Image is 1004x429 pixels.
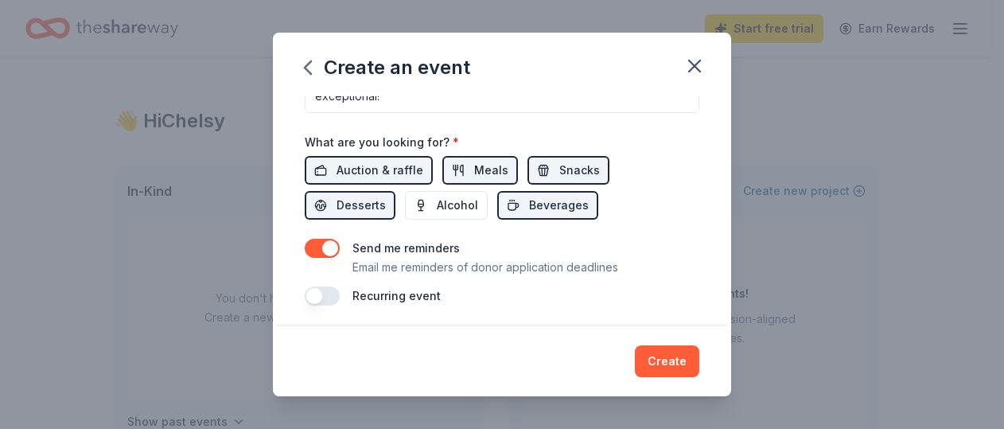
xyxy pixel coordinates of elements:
button: Beverages [497,191,598,220]
label: Send me reminders [352,241,460,255]
label: Recurring event [352,289,441,302]
span: Meals [474,161,508,180]
button: Create [635,345,699,377]
span: Snacks [559,161,600,180]
span: Alcohol [437,196,478,215]
p: Email me reminders of donor application deadlines [352,258,618,277]
button: Snacks [527,156,609,185]
span: Desserts [337,196,386,215]
span: Auction & raffle [337,161,423,180]
button: Desserts [305,191,395,220]
button: Alcohol [405,191,488,220]
div: Create an event [305,55,470,80]
button: Meals [442,156,518,185]
button: Auction & raffle [305,156,433,185]
span: Beverages [529,196,589,215]
label: What are you looking for? [305,135,459,150]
